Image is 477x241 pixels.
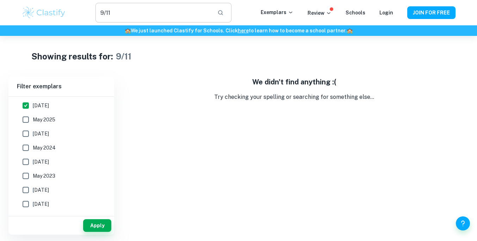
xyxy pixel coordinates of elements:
[33,102,49,109] span: [DATE]
[95,3,212,23] input: Search for any exemplars...
[125,28,131,33] span: 🏫
[33,116,55,123] span: May 2025
[379,10,393,15] a: Login
[83,219,111,232] button: Apply
[21,6,66,20] img: Clastify logo
[33,200,49,208] span: [DATE]
[33,144,56,152] span: May 2024
[31,50,113,63] h1: Showing results for:
[456,216,470,230] button: Help and Feedback
[1,27,476,34] h6: We just launched Clastify for Schools. Click to learn how to become a school partner.
[261,8,293,16] p: Exemplars
[33,130,49,138] span: [DATE]
[120,93,469,101] p: Try checking your spelling or searching for something else...
[33,172,55,180] span: May 2023
[347,28,353,33] span: 🏫
[116,50,131,63] h1: 9/11
[407,6,456,19] button: JOIN FOR FREE
[8,77,114,96] h6: Filter exemplars
[33,158,49,166] span: [DATE]
[33,186,49,194] span: [DATE]
[308,9,332,17] p: Review
[120,77,469,87] h5: We didn't find anything :(
[346,10,365,15] a: Schools
[238,28,249,33] a: here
